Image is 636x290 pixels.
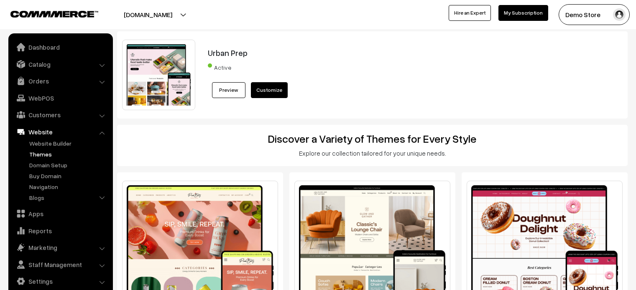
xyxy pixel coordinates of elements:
a: Preview [212,82,245,98]
a: Buy Domain [27,171,110,180]
button: [DOMAIN_NAME] [95,4,202,25]
a: Orders [10,73,110,88]
h3: Urban Prep [208,48,580,58]
a: Website [10,124,110,139]
a: Blogs [27,193,110,202]
a: My Subscription [498,5,548,21]
a: Navigation [27,182,110,191]
a: Staff Management [10,257,110,272]
a: Customers [10,107,110,122]
a: COMMMERCE [10,8,84,18]
span: Active [208,61,250,72]
a: Hire an Expert [449,5,491,21]
img: COMMMERCE [10,11,98,17]
a: Website Builder [27,139,110,148]
a: Apps [10,206,110,221]
img: Urban Prep [122,40,195,110]
h3: Explore our collection tailored for your unique needs. [123,149,622,157]
a: Catalog [10,57,110,72]
button: Demo Store [559,4,630,25]
a: Marketing [10,240,110,255]
a: Themes [27,150,110,159]
h2: Discover a Variety of Themes for Every Style [123,132,622,145]
img: user [613,8,626,21]
a: Dashboard [10,40,110,55]
a: Reports [10,223,110,238]
a: WebPOS [10,91,110,106]
a: Domain Setup [27,161,110,169]
a: Customize [251,82,288,98]
a: Settings [10,274,110,289]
